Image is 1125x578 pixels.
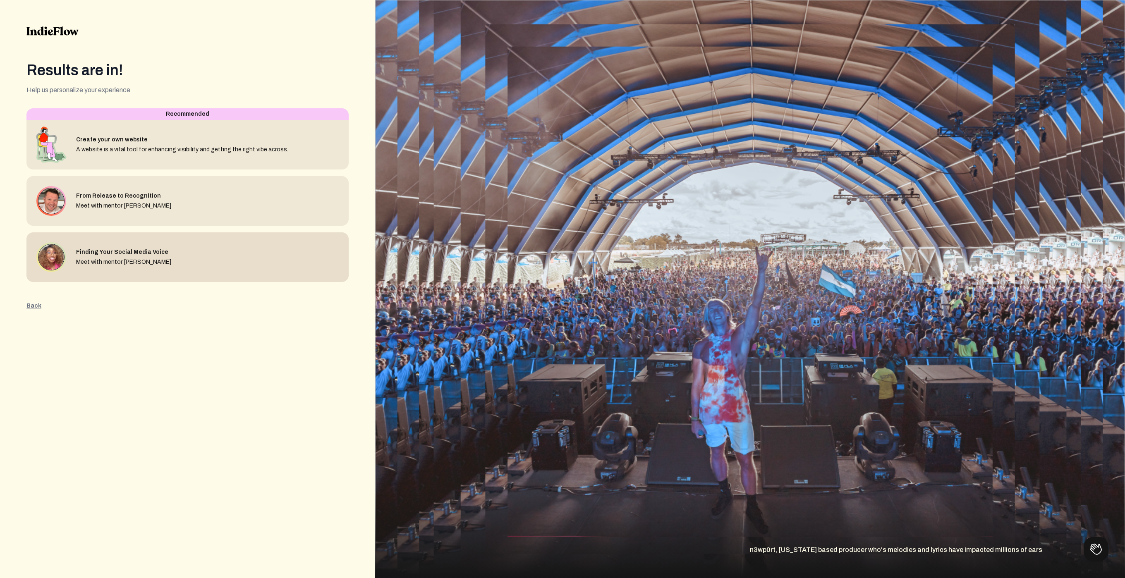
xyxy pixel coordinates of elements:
img: websitex2.png [33,127,69,163]
iframe: Toggle Customer Support [1084,537,1108,561]
div: Meet with mentor [PERSON_NAME] [76,258,171,266]
div: Meet with mentor [PERSON_NAME] [76,202,171,210]
div: Finding Your Social Media Voice [76,248,171,256]
div: From Release to Recognition [76,192,171,200]
button: Back [26,302,41,310]
div: Create your own website [76,136,288,144]
img: EricMcLellan.png [38,188,65,214]
div: Recommended [26,108,349,120]
div: A website is a vital tool for enhancing visibility and getting the right vibe across. [76,146,288,154]
div: Results are in! [26,62,349,79]
img: indieflow-logo-black.svg [26,26,79,36]
div: n3wp0rt, [US_STATE] based producer who's melodies and lyrics have impacted millions of ears [750,545,1125,578]
div: Help us personalize your experience [26,85,349,95]
img: Ladidai.png [38,244,65,270]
